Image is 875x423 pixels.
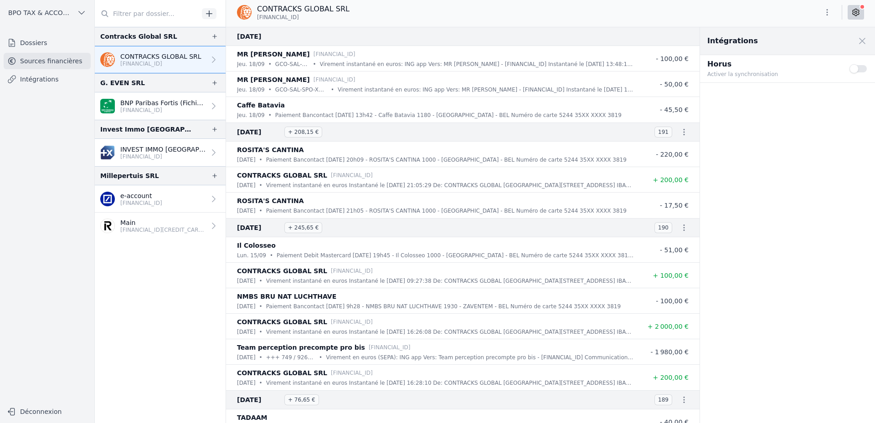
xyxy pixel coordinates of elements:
[237,60,265,69] p: jeu. 18/09
[331,368,373,377] p: [FINANCIAL_ID]
[648,323,689,330] span: + 2 000,00 €
[320,60,634,69] p: Virement instantané en euros: ING app Vers: MR [PERSON_NAME] - [FINANCIAL_ID] Instantané le [DATE...
[237,170,327,181] p: CONTRACKS GLOBAL SRL
[237,49,310,60] p: MR [PERSON_NAME]
[95,139,226,166] a: INVEST IMMO [GEOGRAPHIC_DATA] [FINANCIAL_ID]
[266,276,634,285] p: Virement instantané en euros Instantané le [DATE] 09:27:38 De: CONTRACKS GLOBAL [GEOGRAPHIC_DATA]...
[237,394,281,405] span: [DATE]
[266,302,621,311] p: Paiement Bancontact [DATE] 9h28 - NMBS BRU NAT LUCHTHAVE 1930 - ZAVENTEM - BEL Numéro de carte 52...
[259,302,262,311] div: •
[237,74,310,85] p: MR [PERSON_NAME]
[654,222,672,233] span: 190
[331,317,373,326] p: [FINANCIAL_ID]
[237,240,276,251] p: Il Colosseo
[95,46,226,73] a: CONTRACKS GLOBAL SRL [FINANCIAL_ID]
[654,394,672,405] span: 189
[95,185,226,213] a: e-account [FINANCIAL_ID]
[275,85,327,94] p: GCO-SAL-SPO-XXX Salaire de XXX XXXX
[656,297,689,305] span: - 100,00 €
[120,60,201,67] p: [FINANCIAL_ID]
[120,52,201,61] p: CONTRACKS GLOBAL SRL
[237,100,285,111] p: Caffe Batavia
[707,59,839,70] p: Horus
[653,272,689,279] span: + 100,00 €
[284,394,319,405] span: + 76,65 €
[275,111,622,120] p: Paiement Bancontact [DATE] 13h42 - Caffe Batavia 1180 - [GEOGRAPHIC_DATA] - BEL Numéro de carte 5...
[259,155,262,164] div: •
[660,246,689,254] span: - 51,00 €
[650,348,689,356] span: - 1 980,00 €
[100,219,115,233] img: revolut.png
[237,222,281,233] span: [DATE]
[237,378,256,387] p: [DATE]
[100,192,115,206] img: deutschebank.png
[707,36,758,46] h2: Intégrations
[656,151,689,158] span: - 220,00 €
[237,316,327,327] p: CONTRACKS GLOBAL SRL
[653,374,689,381] span: + 200,00 €
[4,5,91,20] button: BPO TAX & ACCOUNTANCY SRL
[331,171,373,180] p: [FINANCIAL_ID]
[4,35,91,51] a: Dossiers
[266,181,634,190] p: Virement instantané en euros Instantané le [DATE] 21:05:29 De: CONTRACKS GLOBAL [GEOGRAPHIC_DATA]...
[100,170,159,181] div: Millepertuis SRL
[237,155,256,164] p: [DATE]
[237,251,266,260] p: lun. 15/09
[8,8,73,17] span: BPO TAX & ACCOUNTANCY SRL
[237,302,256,311] p: [DATE]
[237,412,268,423] p: TADAAM
[275,60,309,69] p: GCO-SAL-SPO advance
[268,85,272,94] div: •
[266,353,315,362] p: +++ 749 / 9262 / 93296 +++
[338,85,634,94] p: Virement instantané en euros: ING app Vers: MR [PERSON_NAME] - [FINANCIAL_ID] Instantané le [DATE...
[259,181,262,190] div: •
[259,327,262,336] div: •
[259,353,262,362] div: •
[120,107,206,114] p: [FINANCIAL_ID]
[653,176,689,183] span: + 200,00 €
[284,222,322,233] span: + 245,65 €
[314,50,355,59] p: [FINANCIAL_ID]
[237,353,256,362] p: [DATE]
[237,367,327,378] p: CONTRACKS GLOBAL SRL
[100,77,145,88] div: G. EVEN SRL
[266,378,634,387] p: Virement instantané en euros Instantané le [DATE] 16:28:10 De: CONTRACKS GLOBAL [GEOGRAPHIC_DATA]...
[259,276,262,285] div: •
[660,202,689,209] span: - 17,50 €
[237,342,365,353] p: Team perception precompte pro bis
[284,127,322,138] span: + 208,15 €
[4,71,91,87] a: Intégrations
[313,60,316,69] div: •
[654,127,672,138] span: 191
[707,70,839,79] p: Activer la synchronisation
[257,14,299,21] span: [FINANCIAL_ID]
[331,266,373,275] p: [FINANCIAL_ID]
[259,378,262,387] div: •
[259,206,262,215] div: •
[314,75,355,84] p: [FINANCIAL_ID]
[660,81,689,88] span: - 50,00 €
[120,218,206,227] p: Main
[270,251,273,260] div: •
[268,60,272,69] div: •
[237,206,256,215] p: [DATE]
[326,353,634,362] p: Virement en euros (SEPA): ING app Vers: Team perception precompte pro bis - [FINANCIAL_ID] Commun...
[100,99,115,113] img: BNP_BE_BUSINESS_GEBABEBB.png
[120,153,206,160] p: [FINANCIAL_ID]
[319,353,322,362] div: •
[100,31,177,42] div: Contracks Global SRL
[237,327,256,336] p: [DATE]
[120,145,206,154] p: INVEST IMMO [GEOGRAPHIC_DATA]
[237,291,336,302] p: NMBS BRU NAT LUCHTHAVE
[120,191,162,200] p: e-account
[268,111,272,120] div: •
[237,111,265,120] p: jeu. 18/09
[266,327,634,336] p: Virement instantané en euros Instantané le [DATE] 16:26:08 De: CONTRACKS GLOBAL [GEOGRAPHIC_DATA]...
[95,213,226,240] a: Main [FINANCIAL_ID][CREDIT_CARD_NUMBER]
[237,127,281,138] span: [DATE]
[4,53,91,69] a: Sources financières
[266,206,627,215] p: Paiement Bancontact [DATE] 21h05 - ROSITA'S CANTINA 1000 - [GEOGRAPHIC_DATA] - BEL Numéro de cart...
[120,199,162,207] p: [FINANCIAL_ID]
[277,251,634,260] p: Paiement Debit Mastercard [DATE] 19h45 - Il Colosseo 1000 - [GEOGRAPHIC_DATA] - BEL Numéro de car...
[237,276,256,285] p: [DATE]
